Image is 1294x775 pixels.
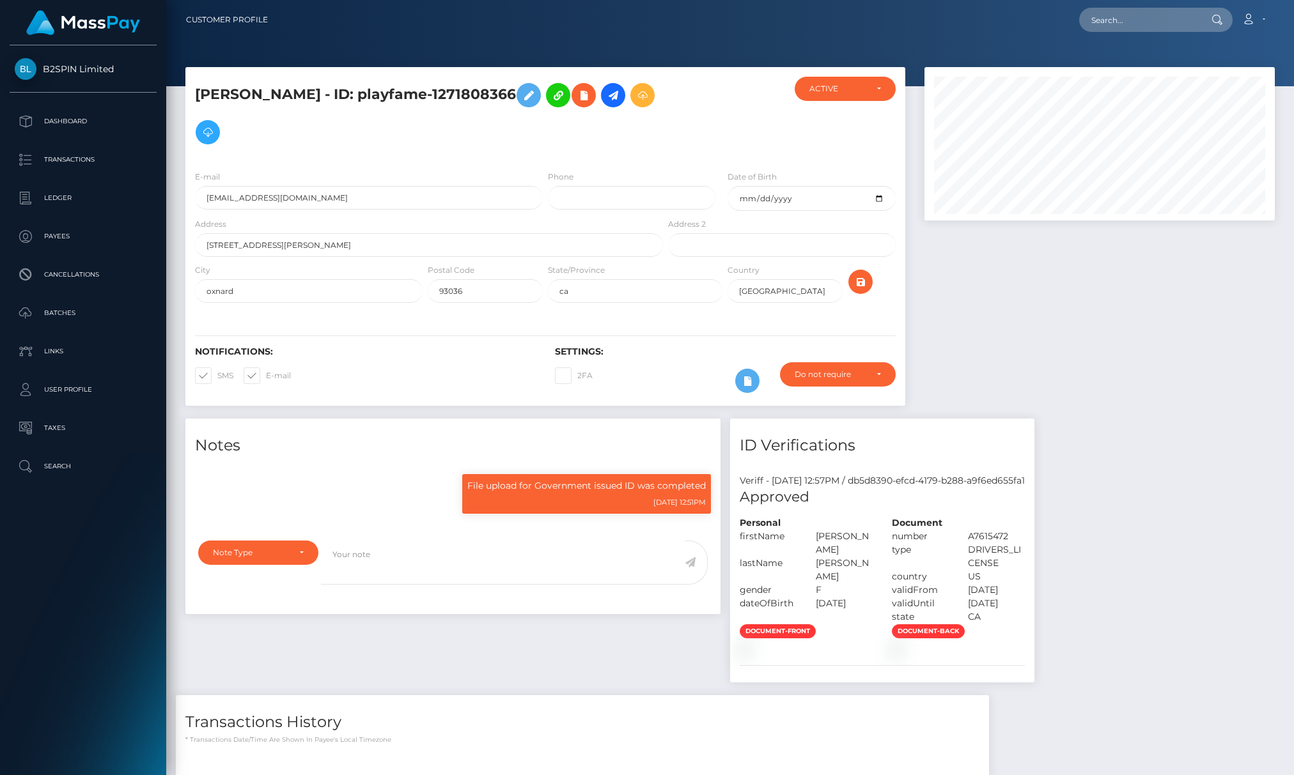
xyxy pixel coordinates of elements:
[795,369,866,380] div: Do not require
[10,297,157,329] a: Batches
[882,583,958,597] div: validFrom
[15,418,152,438] p: Taxes
[882,597,958,610] div: validUntil
[958,597,1034,610] div: [DATE]
[958,543,1034,570] div: DRIVERS_LICENSE
[195,367,233,384] label: SMS
[244,367,291,384] label: E-mail
[15,112,152,131] p: Dashboard
[185,735,979,744] p: * Transactions date/time are shown in payee's local timezone
[15,342,152,361] p: Links
[806,530,882,556] div: [PERSON_NAME]
[958,570,1034,583] div: US
[10,335,157,367] a: Links
[740,434,1025,457] h4: ID Verifications
[10,182,157,214] a: Ledger
[882,543,958,570] div: type
[882,530,958,543] div: number
[892,624,965,638] span: document-back
[806,583,882,597] div: F
[892,517,942,528] strong: Document
[892,644,902,654] img: 1c72021f-2c3a-45ef-92ed-bffc54c10ed0
[195,171,220,183] label: E-mail
[730,583,806,597] div: gender
[795,77,896,101] button: ACTIVE
[728,171,777,183] label: Date of Birth
[555,346,896,357] h6: Settings:
[809,84,866,94] div: ACTIVE
[882,570,958,583] div: country
[780,362,896,387] button: Do not require
[213,548,289,558] div: Note Type
[10,144,157,176] a: Transactions
[15,227,152,246] p: Payees
[10,220,157,252] a: Payees
[10,450,157,482] a: Search
[15,303,152,323] p: Batches
[730,597,806,610] div: dateOfBirth
[730,556,806,583] div: lastName
[548,265,605,276] label: State/Province
[186,6,268,33] a: Customer Profile
[467,479,706,493] p: File upload for Government issued ID was completed
[10,259,157,291] a: Cancellations
[26,10,140,35] img: MassPay Logo
[958,530,1034,543] div: A7615472
[15,457,152,476] p: Search
[601,83,625,107] a: Initiate Payout
[958,583,1034,597] div: [DATE]
[15,380,152,399] p: User Profile
[428,265,474,276] label: Postal Code
[882,610,958,624] div: state
[195,346,536,357] h6: Notifications:
[740,624,816,638] span: document-front
[740,487,1025,507] h5: Approved
[195,434,711,457] h4: Notes
[740,517,781,528] strong: Personal
[806,556,882,583] div: [PERSON_NAME]
[10,63,157,75] span: B2SPIN Limited
[15,188,152,208] p: Ledger
[730,530,806,556] div: firstName
[10,412,157,444] a: Taxes
[653,498,706,507] small: [DATE] 12:51PM
[198,541,318,565] button: Note Type
[195,77,656,151] h5: [PERSON_NAME] - ID: playfame-1271808366
[548,171,573,183] label: Phone
[185,711,979,733] h4: Transactions History
[958,610,1034,624] div: CA
[195,265,210,276] label: City
[728,265,760,276] label: Country
[806,597,882,610] div: [DATE]
[555,367,593,384] label: 2FA
[15,58,36,80] img: B2SPIN Limited
[10,374,157,406] a: User Profile
[1079,8,1199,32] input: Search...
[730,474,1034,487] div: Veriff - [DATE] 12:57PM / db5d8390-efcd-4179-b288-a9f6ed655fa1
[15,265,152,284] p: Cancellations
[195,219,226,230] label: Address
[15,150,152,169] p: Transactions
[740,644,750,654] img: e096224a-da65-406a-8074-1a70aa860c28
[668,219,706,230] label: Address 2
[10,105,157,137] a: Dashboard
